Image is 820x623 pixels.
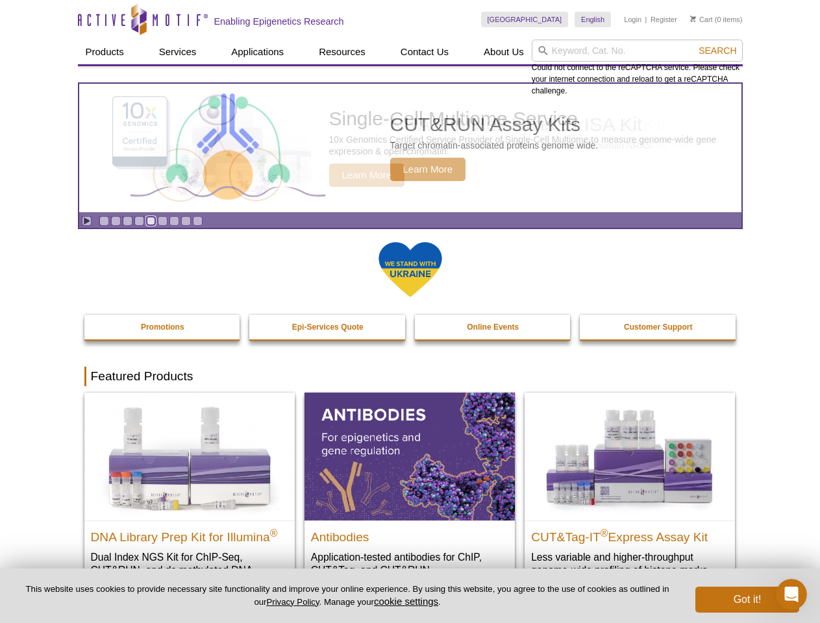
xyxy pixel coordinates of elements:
strong: Epi-Services Quote [292,323,364,332]
a: Register [651,15,677,24]
span: Search [699,45,736,56]
a: Go to slide 1 [99,216,109,226]
a: Login [624,15,641,24]
a: Go to slide 7 [169,216,179,226]
a: Go to slide 9 [193,216,203,226]
img: DNA Library Prep Kit for Illumina [84,393,295,520]
a: Go to slide 4 [134,216,144,226]
a: Resources [311,40,373,64]
strong: Online Events [467,323,519,332]
a: Toggle autoplay [82,216,92,226]
h2: CUT&Tag-IT Express Assay Kit [531,524,728,544]
button: Got it! [695,587,799,613]
button: Search [695,45,740,56]
img: We Stand With Ukraine [378,241,443,299]
p: Less variable and higher-throughput genome-wide profiling of histone marks​. [531,550,728,577]
p: Dual Index NGS Kit for ChIP-Seq, CUT&RUN, and ds methylated DNA assays. [91,550,288,590]
h2: Enabling Epigenetics Research [214,16,344,27]
a: Go to slide 2 [111,216,121,226]
strong: Customer Support [624,323,692,332]
a: All Antibodies Antibodies Application-tested antibodies for ChIP, CUT&Tag, and CUT&RUN. [304,393,515,589]
a: Applications [223,40,292,64]
a: About Us [476,40,532,64]
h2: DNA Library Prep Kit for Illumina [91,524,288,544]
a: Go to slide 6 [158,216,168,226]
img: Your Cart [690,16,696,22]
li: (0 items) [690,12,743,27]
a: Customer Support [580,315,737,339]
button: cookie settings [374,596,438,607]
a: Promotions [84,315,242,339]
input: Keyword, Cat. No. [532,40,743,62]
a: Privacy Policy [266,597,319,607]
li: | [645,12,647,27]
div: Could not connect to the reCAPTCHA service. Please check your internet connection and reload to g... [532,40,743,97]
a: Epi-Services Quote [249,315,406,339]
a: CUT&Tag-IT® Express Assay Kit CUT&Tag-IT®Express Assay Kit Less variable and higher-throughput ge... [525,393,735,589]
p: This website uses cookies to provide necessary site functionality and improve your online experie... [21,583,674,608]
sup: ® [270,527,278,538]
img: CUT&Tag-IT® Express Assay Kit [525,393,735,520]
iframe: Intercom live chat [776,579,807,610]
a: Go to slide 5 [146,216,156,226]
a: Cart [690,15,713,24]
a: Services [151,40,205,64]
p: Application-tested antibodies for ChIP, CUT&Tag, and CUT&RUN. [311,550,508,577]
h2: Antibodies [311,524,508,544]
a: Online Events [415,315,572,339]
a: Contact Us [393,40,456,64]
a: [GEOGRAPHIC_DATA] [481,12,569,27]
sup: ® [601,527,608,538]
a: Go to slide 3 [123,216,132,226]
a: DNA Library Prep Kit for Illumina DNA Library Prep Kit for Illumina® Dual Index NGS Kit for ChIP-... [84,393,295,602]
a: Go to slide 8 [181,216,191,226]
a: Products [78,40,132,64]
h2: Featured Products [84,367,736,386]
img: All Antibodies [304,393,515,520]
a: English [575,12,611,27]
strong: Promotions [141,323,184,332]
